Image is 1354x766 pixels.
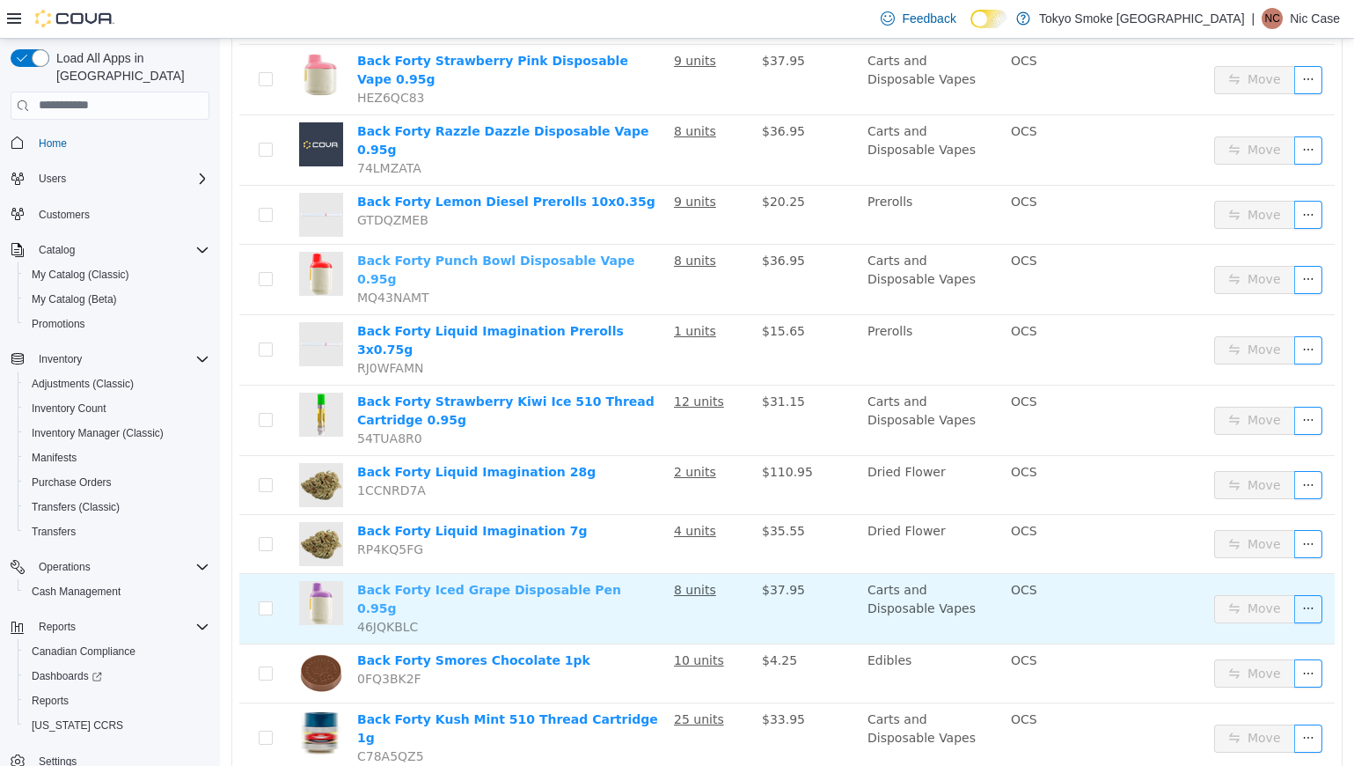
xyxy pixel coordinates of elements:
[18,446,216,470] button: Manifests
[994,491,1075,519] button: icon: swapMove
[79,483,123,527] img: Back Forty Liquid Imagination 7g hero shot
[32,204,97,225] a: Customers
[137,85,428,118] a: Back Forty Razzle Dazzle Disposable Vape 0.95g
[542,426,593,440] span: $110.95
[137,426,376,440] a: Back Forty Liquid Imagination 28g
[25,264,136,285] a: My Catalog (Classic)
[640,606,784,665] td: Edibles
[1265,8,1280,29] span: NC
[25,497,127,518] a: Transfers (Classic)
[18,519,216,544] button: Transfers
[542,615,577,629] span: $4.25
[791,85,817,99] span: OCS
[994,686,1075,714] button: icon: swapMove
[4,202,216,227] button: Customers
[32,556,98,578] button: Operations
[791,485,817,499] span: OCS
[32,292,117,306] span: My Catalog (Beta)
[791,285,817,299] span: OCS
[994,556,1075,585] button: icon: swapMove
[137,711,204,725] span: C78A5QZ5
[18,689,216,713] button: Reports
[25,690,76,711] a: Reports
[25,690,209,711] span: Reports
[542,215,585,229] span: $36.95
[25,641,143,662] a: Canadian Compliance
[137,215,414,247] a: Back Forty Punch Bowl Disposable Vape 0.95g
[79,542,123,586] img: Back Forty Iced Grape Disposable Pen 0.95g hero shot
[454,285,496,299] u: 1 units
[4,238,216,262] button: Catalog
[454,485,496,499] u: 4 units
[454,156,496,170] u: 9 units
[25,373,141,394] a: Adjustments (Classic)
[25,398,113,419] a: Inventory Count
[25,373,209,394] span: Adjustments (Classic)
[32,239,209,261] span: Catalog
[137,156,435,170] a: Back Forty Lemon Diesel Prerolls 10x0.35g
[79,424,123,468] img: Back Forty Liquid Imagination 28g hero shot
[32,475,112,490] span: Purchase Orders
[542,85,585,99] span: $36.95
[640,276,784,347] td: Prerolls
[25,423,171,444] a: Inventory Manager (Classic)
[994,621,1075,649] button: icon: swapMove
[994,227,1075,255] button: icon: swapMove
[32,239,82,261] button: Catalog
[32,694,69,708] span: Reports
[32,168,209,189] span: Users
[1074,432,1102,460] button: icon: ellipsis
[137,356,435,388] a: Back Forty Strawberry Kiwi Ice 510 Thread Cartridge 0.95g
[18,287,216,312] button: My Catalog (Beta)
[18,312,216,336] button: Promotions
[791,426,817,440] span: OCS
[542,544,585,558] span: $37.95
[1074,556,1102,585] button: icon: ellipsis
[1074,298,1102,326] button: icon: ellipsis
[454,426,496,440] u: 2 units
[18,664,216,689] a: Dashboards
[39,208,90,222] span: Customers
[32,556,209,578] span: Operations
[542,15,585,29] span: $37.95
[25,472,209,493] span: Purchase Orders
[137,674,438,706] a: Back Forty Kush Mint 510 Thread Cartridge 1g
[18,396,216,421] button: Inventory Count
[994,162,1075,190] button: icon: swapMove
[137,122,201,136] span: 74LMZATA
[1074,227,1102,255] button: icon: ellipsis
[137,445,206,459] span: 1CCNRD7A
[32,669,102,683] span: Dashboards
[454,356,504,370] u: 12 units
[32,132,209,154] span: Home
[25,641,209,662] span: Canadian Compliance
[791,215,817,229] span: OCS
[1074,162,1102,190] button: icon: ellipsis
[454,15,496,29] u: 9 units
[79,84,123,128] img: Back Forty Razzle Dazzle Disposable Vape 0.95g placeholder
[39,352,82,366] span: Inventory
[454,615,504,629] u: 10 units
[791,156,817,170] span: OCS
[454,85,496,99] u: 8 units
[791,356,817,370] span: OCS
[137,615,370,629] a: Back Forty Smores Chocolate 1pk
[137,174,209,188] span: GTDQZMEB
[542,285,585,299] span: $15.65
[4,347,216,372] button: Inventory
[39,620,76,634] span: Reports
[542,156,585,170] span: $20.25
[79,672,123,716] img: Back Forty Kush Mint 510 Thread Cartridge 1g hero shot
[542,485,585,499] span: $35.55
[32,268,129,282] span: My Catalog (Classic)
[640,6,784,77] td: Carts and Disposable Vapes
[994,298,1075,326] button: icon: swapMove
[25,497,209,518] span: Transfers (Classic)
[454,215,496,229] u: 8 units
[137,633,201,647] span: 0FQ3BK2F
[791,15,817,29] span: OCS
[32,168,73,189] button: Users
[35,10,114,27] img: Cova
[137,52,204,66] span: HEZ6QC83
[39,560,91,574] span: Operations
